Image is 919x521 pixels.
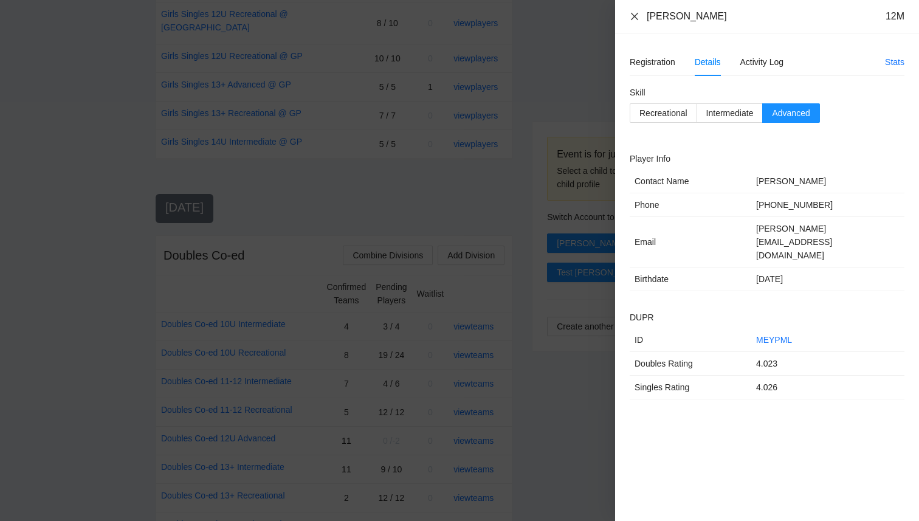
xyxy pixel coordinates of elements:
td: Singles Rating [630,376,751,399]
td: Doubles Rating [630,352,751,376]
td: ID [630,328,751,352]
span: Advanced [772,108,810,118]
td: Email [630,217,751,267]
span: Intermediate [706,108,754,118]
div: Details [695,55,721,69]
h2: Player Info [630,152,904,165]
div: Activity Log [740,55,784,69]
td: [PERSON_NAME][EMAIL_ADDRESS][DOMAIN_NAME] [751,217,904,267]
a: Stats [885,57,904,67]
span: 4.023 [756,359,777,368]
h2: Skill [630,86,904,99]
td: [PHONE_NUMBER] [751,193,904,217]
td: [PERSON_NAME] [751,170,904,193]
div: 12M [886,10,904,23]
td: Contact Name [630,170,751,193]
span: close [630,12,639,21]
h2: DUPR [630,311,904,324]
div: Registration [630,55,675,69]
td: [DATE] [751,267,904,291]
td: Phone [630,193,751,217]
div: [PERSON_NAME] [647,10,727,23]
td: Birthdate [630,267,751,291]
a: MEYPML [756,335,792,345]
span: Recreational [639,108,687,118]
button: Close [630,12,639,22]
span: 4.026 [756,382,777,392]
